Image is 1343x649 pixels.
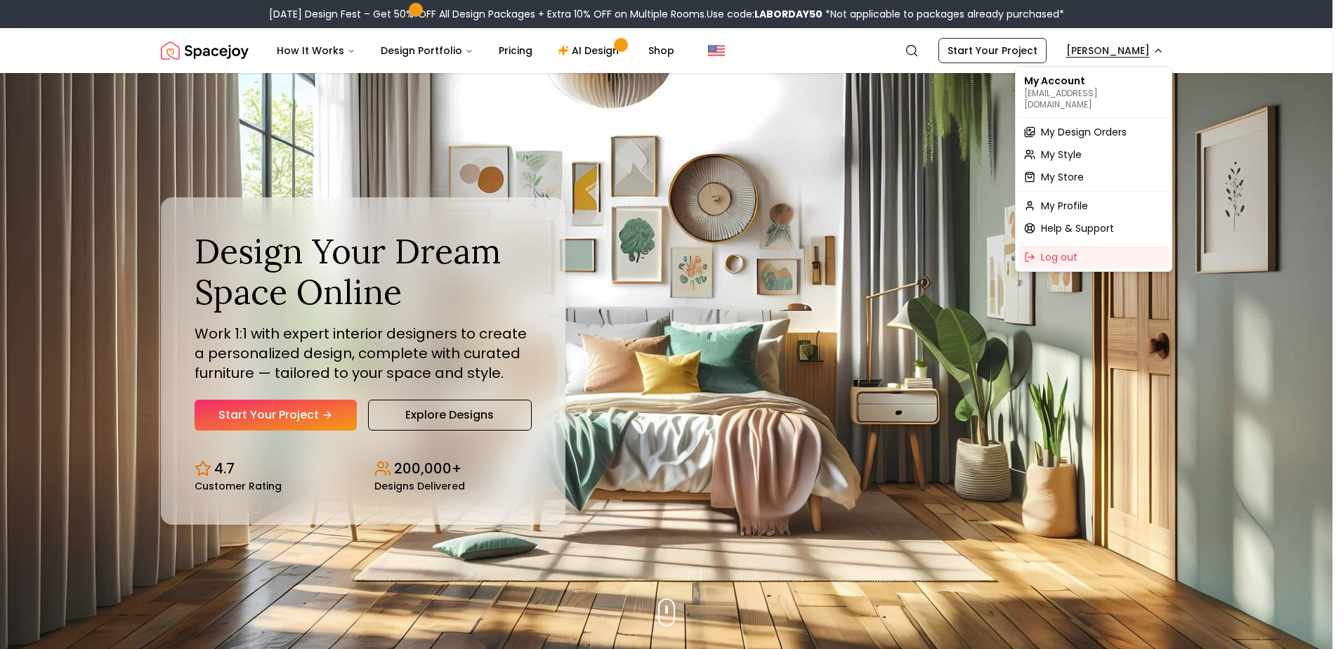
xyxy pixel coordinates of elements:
[1041,250,1077,264] span: Log out
[1041,125,1127,139] span: My Design Orders
[1041,170,1084,184] span: My Store
[1018,195,1169,217] a: My Profile
[1018,217,1169,240] a: Help & Support
[1041,147,1082,162] span: My Style
[1041,199,1088,213] span: My Profile
[1018,70,1169,114] div: My Account
[1018,143,1169,166] a: My Style
[1018,166,1169,188] a: My Store
[1041,221,1114,235] span: Help & Support
[1024,88,1163,110] p: [EMAIL_ADDRESS][DOMAIN_NAME]
[1018,121,1169,143] a: My Design Orders
[1015,66,1172,272] div: [PERSON_NAME]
